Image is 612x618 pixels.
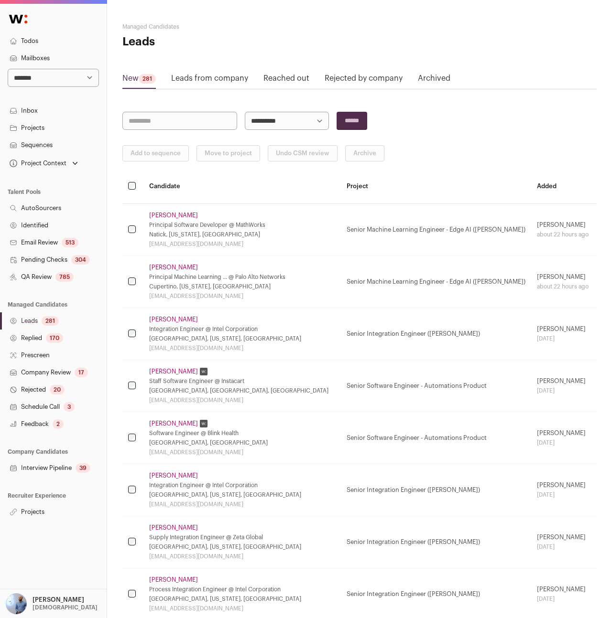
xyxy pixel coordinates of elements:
button: Open dropdown [8,157,80,170]
div: 304 [71,255,90,265]
a: Leads from company [171,73,248,88]
p: [DEMOGRAPHIC_DATA] [33,604,98,611]
h2: Managed Candidates [122,23,281,31]
div: [GEOGRAPHIC_DATA], [US_STATE], [GEOGRAPHIC_DATA] [149,335,335,342]
td: Senior Integration Engineer ([PERSON_NAME]) [341,308,531,360]
td: [PERSON_NAME] [531,204,594,256]
td: [PERSON_NAME] [531,412,594,464]
a: Archived [418,73,450,88]
td: Senior Machine Learning Engineer - Edge AI ([PERSON_NAME]) [341,204,531,256]
div: 170 [46,333,63,343]
td: Senior Software Engineer - Automations Product [341,412,531,464]
div: [DATE] [537,595,589,603]
div: 281 [42,316,59,326]
td: Senior Integration Engineer ([PERSON_NAME]) [341,464,531,516]
div: 513 [62,238,78,247]
div: [GEOGRAPHIC_DATA], [GEOGRAPHIC_DATA] [149,439,335,447]
div: 17 [75,368,88,377]
div: [GEOGRAPHIC_DATA], [US_STATE], [GEOGRAPHIC_DATA] [149,595,335,603]
td: Senior Integration Engineer ([PERSON_NAME]) [341,516,531,568]
div: about 22 hours ago [537,283,589,290]
a: [PERSON_NAME] [149,264,198,271]
p: [PERSON_NAME] [33,596,84,604]
div: [EMAIL_ADDRESS][DOMAIN_NAME] [149,292,335,300]
div: Process Integration Engineer @ Intel Corporation [149,586,335,593]
th: Candidate [143,169,341,204]
div: [EMAIL_ADDRESS][DOMAIN_NAME] [149,501,335,508]
td: [PERSON_NAME] [531,308,594,360]
div: 281 [139,74,156,84]
div: Integration Engineer @ Intel Corporation [149,481,335,489]
a: [PERSON_NAME] [149,420,198,427]
a: [PERSON_NAME] [149,472,198,479]
a: Reached out [263,73,309,88]
th: Added [531,169,594,204]
a: [PERSON_NAME] [149,316,198,323]
th: Project [341,169,531,204]
div: 3 [64,402,75,412]
div: [EMAIL_ADDRESS][DOMAIN_NAME] [149,448,335,456]
div: [GEOGRAPHIC_DATA], [GEOGRAPHIC_DATA], [GEOGRAPHIC_DATA] [149,387,335,394]
a: New [122,73,156,88]
div: Natick, [US_STATE], [GEOGRAPHIC_DATA] [149,231,335,238]
h1: Leads [122,34,281,50]
td: [PERSON_NAME] [531,360,594,412]
div: [DATE] [537,491,589,499]
td: Senior Software Engineer - Automations Product [341,360,531,412]
div: [GEOGRAPHIC_DATA], [US_STATE], [GEOGRAPHIC_DATA] [149,491,335,499]
div: [EMAIL_ADDRESS][DOMAIN_NAME] [149,396,335,404]
div: [DATE] [537,439,589,447]
div: Principal Machine Learning ... @ Palo Alto Networks [149,273,335,281]
div: [EMAIL_ADDRESS][DOMAIN_NAME] [149,344,335,352]
a: Rejected by company [325,73,403,88]
div: [EMAIL_ADDRESS][DOMAIN_NAME] [149,553,335,560]
div: Project Context [8,160,66,167]
div: Integration Engineer @ Intel Corporation [149,325,335,333]
img: Wellfound [4,10,33,29]
td: [PERSON_NAME] [531,516,594,568]
div: 39 [76,463,90,473]
div: Principal Software Developer @ MathWorks [149,221,335,229]
div: Cupertino, [US_STATE], [GEOGRAPHIC_DATA] [149,283,335,290]
div: Staff Software Engineer @ Instacart [149,377,335,385]
img: 97332-medium_jpg [6,593,27,614]
div: about 22 hours ago [537,231,589,238]
a: [PERSON_NAME] [149,368,198,375]
div: Supply Integration Engineer @ Zeta Global [149,533,335,541]
button: Open dropdown [4,593,99,614]
td: [PERSON_NAME] [531,256,594,308]
div: [DATE] [537,543,589,551]
div: [EMAIL_ADDRESS][DOMAIN_NAME] [149,605,335,612]
div: [GEOGRAPHIC_DATA], [US_STATE], [GEOGRAPHIC_DATA] [149,543,335,551]
td: Senior Machine Learning Engineer - Edge AI ([PERSON_NAME]) [341,256,531,308]
a: [PERSON_NAME] [149,576,198,584]
div: [DATE] [537,335,589,342]
div: [EMAIL_ADDRESS][DOMAIN_NAME] [149,240,335,248]
a: [PERSON_NAME] [149,524,198,532]
a: [PERSON_NAME] [149,212,198,219]
div: 785 [55,272,74,282]
td: [PERSON_NAME] [531,464,594,516]
div: [DATE] [537,387,589,394]
div: 2 [53,419,64,429]
div: Software Engineer @ Blink Health [149,429,335,437]
div: 20 [50,385,65,394]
